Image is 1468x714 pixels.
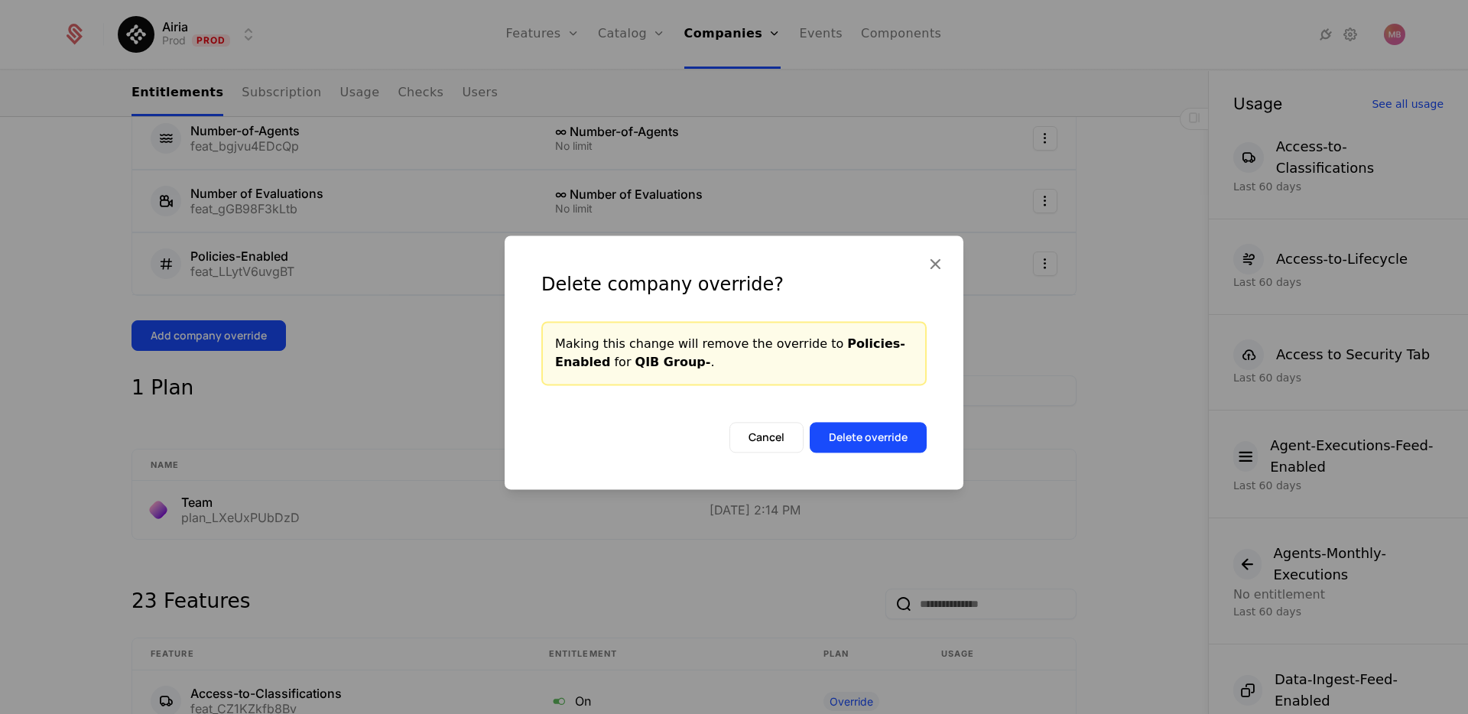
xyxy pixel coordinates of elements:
[810,422,927,453] button: Delete override
[541,272,927,297] div: Delete company override?
[555,336,905,369] span: Policies-Enabled
[729,422,804,453] button: Cancel
[555,335,913,372] div: Making this change will remove the override to for .
[635,355,711,369] span: QIB Group-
